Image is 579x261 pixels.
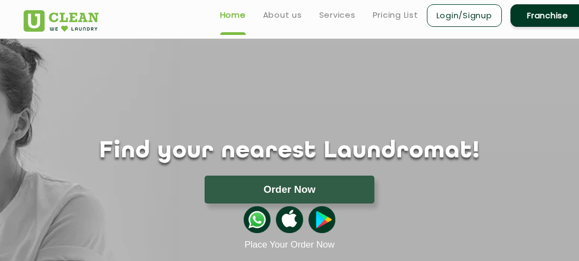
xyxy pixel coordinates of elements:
[427,4,502,27] a: Login/Signup
[263,9,302,21] a: About us
[276,206,303,233] img: apple-icon.png
[309,206,335,233] img: playstoreicon.png
[244,206,270,233] img: whatsappicon.png
[220,9,246,21] a: Home
[16,138,564,165] h1: Find your nearest Laundromat!
[244,240,334,250] a: Place Your Order Now
[24,10,99,32] img: UClean Laundry and Dry Cleaning
[373,9,418,21] a: Pricing List
[205,176,374,204] button: Order Now
[319,9,356,21] a: Services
